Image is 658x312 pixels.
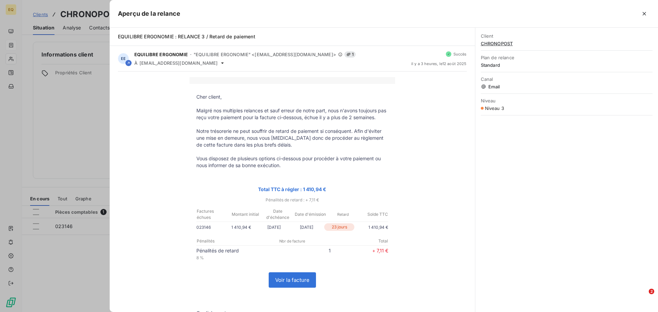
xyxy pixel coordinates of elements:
[197,238,260,244] p: Pénalités
[229,211,261,217] p: Montant initial
[196,247,292,254] p: Pénalités de retard
[196,93,388,100] p: Cher client,
[481,33,653,39] span: Client
[290,224,323,231] p: [DATE]
[118,53,129,64] div: EE
[331,247,388,254] p: + 7,11 €
[118,9,180,18] h5: Aperçu de la relance
[356,224,388,231] p: 1 410,94 €
[344,51,356,58] span: 1
[324,223,354,231] p: 23 jours
[196,128,388,148] p: Notre trésorerie ne peut souffrir de retard de paiement si conséquent. Afin d'éviter une mise en ...
[262,208,294,221] p: Date d'échéance
[134,52,188,57] span: EQUILIBRE ERGONOMIE
[196,254,292,261] p: 8 %
[327,211,359,217] p: Retard
[190,52,192,57] span: -
[196,155,388,169] p: Vous disposez de plusieurs options ci-dessous pour procéder à votre paiement ou nous informer de ...
[635,289,651,305] iframe: Intercom live chat
[411,62,467,66] span: il y a 3 heures , le 12 août 2025
[325,238,388,244] p: Total
[649,289,654,294] span: 2
[134,60,137,66] span: À
[196,185,388,193] p: Total TTC à régler : 1 410,94 €
[485,105,504,111] span: Niveau 3
[292,247,331,254] p: 1
[194,52,336,57] span: "EQUILIBRE ERGONOMIE" <[EMAIL_ADDRESS][DOMAIN_NAME]>
[481,84,653,89] span: Email
[196,224,225,231] p: 023146
[139,60,218,66] span: [EMAIL_ADDRESS][DOMAIN_NAME]
[190,196,395,204] p: Pénalités de retard : + 7,11 €
[196,107,388,121] p: Malgré nos multiples relances et sauf erreur de notre part, nous n'avons toujours pas reçu votre ...
[481,76,653,82] span: Canal
[481,41,653,46] span: CHRONOPOST
[360,211,388,217] p: Solde TTC
[453,52,467,56] span: Succès
[260,238,324,244] p: Nbr de facture
[258,224,290,231] p: [DATE]
[481,55,653,60] span: Plan de relance
[481,62,653,68] span: Standard
[225,224,258,231] p: 1 410,94 €
[118,34,255,39] span: EQUILIBRE ERGONOMIE : RELANCE 3 / Retard de paiement
[269,273,316,287] a: Voir la facture
[294,211,326,217] p: Date d'émission
[197,208,229,221] p: Factures échues
[481,98,653,103] span: Niveau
